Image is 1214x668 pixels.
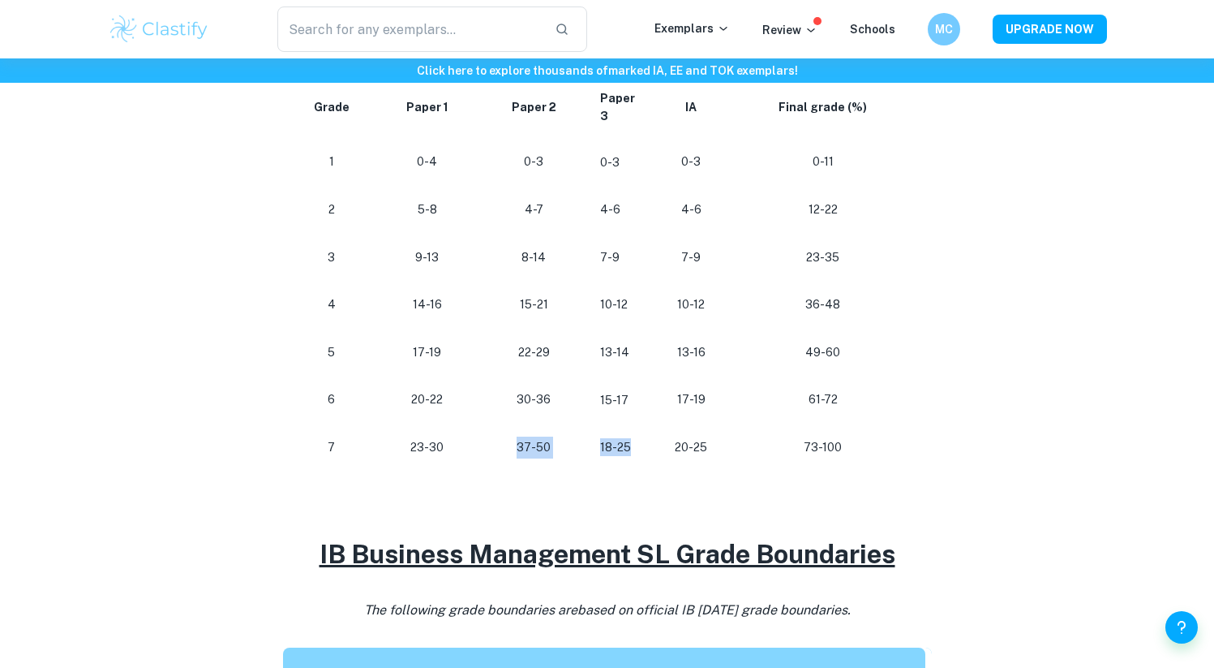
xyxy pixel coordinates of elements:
p: 0-3 [663,151,719,173]
p: 1 [302,151,361,173]
strong: IA [685,101,697,114]
p: 0-11 [745,151,901,173]
p: 17-19 [387,342,468,364]
td: 13-14 [587,329,650,377]
button: UPGRADE NOW [993,15,1107,44]
u: IB Business Management SL Grade Boundaries [320,539,895,569]
h6: Click here to explore thousands of marked IA, EE and TOK exemplars ! [3,62,1211,80]
p: 22-29 [493,342,574,364]
p: 4 [302,294,361,316]
p: 7-9 [663,247,719,269]
p: 8-14 [493,247,574,269]
td: 7-9 [587,234,650,282]
p: 17-19 [663,389,719,411]
p: 23-35 [745,247,901,269]
p: 7 [302,437,361,459]
p: 49-60 [745,342,901,364]
h6: MC [934,20,953,38]
td: 4-6 [587,186,650,234]
p: Review [762,21,817,39]
td: 15-17 [587,376,650,424]
p: 61-72 [745,389,901,411]
p: Exemplars [654,19,730,37]
p: 4-7 [493,199,574,221]
td: 0-3 [587,138,650,186]
i: The following grade boundaries are [364,602,851,618]
p: 12-22 [745,199,901,221]
strong: Paper 1 [406,101,448,114]
button: Help and Feedback [1165,611,1198,644]
p: 6 [302,389,361,411]
p: 0-3 [493,151,574,173]
p: 30-36 [493,389,574,411]
p: 73-100 [745,437,901,459]
strong: Paper 3 [600,92,635,123]
a: Schools [850,23,895,36]
button: MC [928,13,960,45]
p: 20-22 [387,389,468,411]
strong: Paper 2 [512,101,556,114]
p: 0-4 [387,151,468,173]
p: 5 [302,342,361,364]
p: 23-30 [387,437,468,459]
p: 36-48 [745,294,901,316]
input: Search for any exemplars... [277,6,543,52]
span: based on official IB [DATE] grade boundaries. [577,602,851,618]
p: 20-25 [663,437,719,459]
strong: Grade [314,101,350,114]
p: 15-21 [493,294,574,316]
p: 2 [302,199,361,221]
p: 9-13 [387,247,468,269]
img: Clastify logo [108,13,211,45]
strong: Final grade (%) [779,101,867,114]
td: 10-12 [587,281,650,329]
p: 13-16 [663,342,719,364]
p: 5-8 [387,199,468,221]
p: 14-16 [387,294,468,316]
p: 4-6 [663,199,719,221]
p: 3 [302,247,361,269]
td: 18-25 [587,424,650,472]
p: 37-50 [493,437,574,459]
p: 10-12 [663,294,719,316]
